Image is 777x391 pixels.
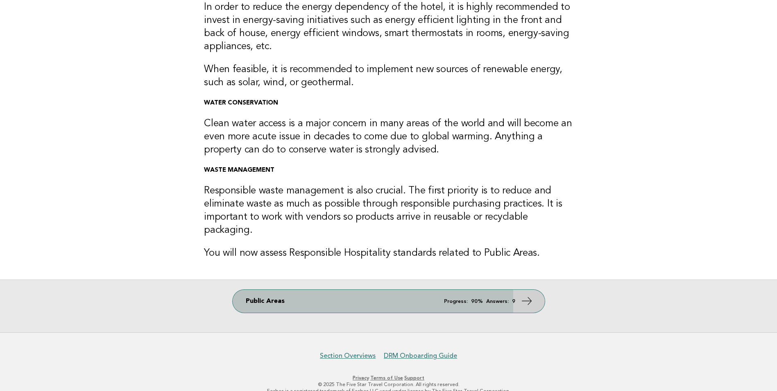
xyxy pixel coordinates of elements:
[471,299,483,304] strong: 90%
[233,290,545,313] a: Public Areas Progress: 90% Answers: 9
[138,381,639,388] p: © 2025 The Five Star Travel Corporation. All rights reserved.
[370,375,403,381] a: Terms of Use
[486,299,509,304] em: Answers:
[512,299,515,304] strong: 9
[444,299,468,304] em: Progress:
[204,247,573,260] h3: You will now assess Responsible Hospitality standards related to Public Areas.
[204,1,573,53] h3: In order to reduce the energy dependency of the hotel, it is highly recommended to invest in ener...
[138,375,639,381] p: · ·
[353,375,369,381] a: Privacy
[204,167,274,173] strong: WASTE MANAGEMENT
[404,375,424,381] a: Support
[384,352,457,360] a: DRM Onboarding Guide
[204,184,573,237] h3: Responsible waste management is also crucial. The first priority is to reduce and eliminate waste...
[204,63,573,89] h3: When feasible, it is recommended to implement new sources of renewable energy, such as solar, win...
[204,100,278,106] strong: WATER CONSERVATION
[320,352,376,360] a: Section Overviews
[204,117,573,157] h3: Clean water access is a major concern in many areas of the world and will become an even more acu...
